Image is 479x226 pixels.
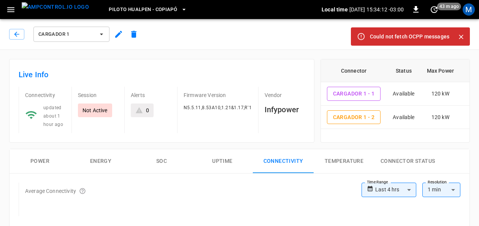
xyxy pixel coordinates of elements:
[349,6,404,13] p: [DATE] 15:34:12 -03:00
[327,87,381,101] button: Cargador 1 - 1
[327,110,381,124] button: Cargador 1 - 2
[321,59,387,82] th: Connector
[25,91,65,99] p: Connectivity
[422,183,460,197] div: 1 min
[265,103,305,116] h6: Infypower
[192,149,253,173] button: Uptime
[375,183,416,197] div: Last 4 hrs
[370,30,449,43] div: Could not fetch OCPP messages
[253,149,314,173] button: Connectivity
[421,59,460,82] th: Max Power
[131,149,192,173] button: SOC
[387,106,420,129] td: Available
[33,27,109,42] button: Cargador 1
[455,31,467,43] button: Close
[421,106,460,129] td: 120 kW
[428,3,440,16] button: set refresh interval
[428,179,447,185] label: Resolution
[265,91,305,99] p: Vendor
[131,91,171,99] p: Alerts
[367,179,388,185] label: Time Range
[19,68,305,81] h6: Live Info
[22,2,89,12] img: ampcontrol.io logo
[437,3,461,10] span: 43 m ago
[387,59,420,82] th: Status
[184,91,252,99] p: Firmware Version
[78,91,118,99] p: Session
[184,105,252,110] span: N5.5.11,8.53A10,1.21&1.17,R`1
[387,82,420,106] td: Available
[10,149,70,173] button: Power
[421,82,460,106] td: 120 kW
[25,187,76,195] p: Average Connectivity
[374,149,441,173] button: Connector Status
[314,149,374,173] button: Temperature
[43,105,63,127] span: updated about 1 hour ago
[146,107,149,114] div: 0
[322,6,348,13] p: Local time
[109,5,177,14] span: Piloto Hualpen - Copiapó
[463,3,475,16] div: profile-icon
[106,2,190,17] button: Piloto Hualpen - Copiapó
[38,30,95,39] span: Cargador 1
[70,149,131,173] button: Energy
[82,107,108,114] p: Not Active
